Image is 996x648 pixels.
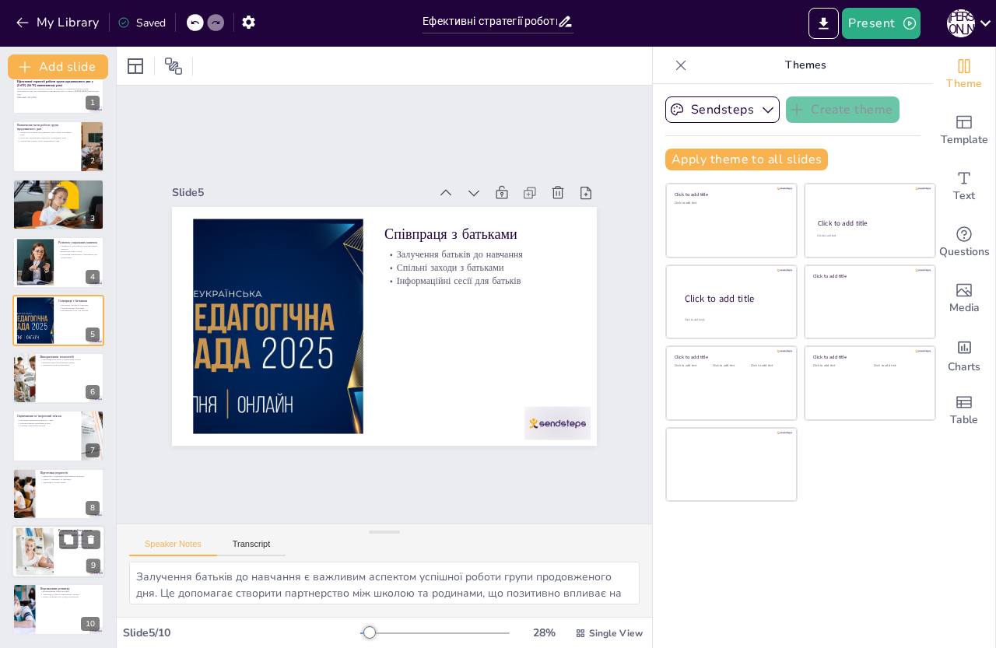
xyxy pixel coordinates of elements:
[40,592,100,595] p: Адаптація до змін у навчальному процесі
[813,364,862,368] div: Click to add text
[948,359,980,376] span: Charts
[17,425,77,428] p: Корекція навчальних методів
[86,385,100,399] div: 6
[933,159,995,215] div: Add text boxes
[685,292,784,306] div: Click to add title
[58,545,100,548] p: Корекція стратегій на основі аналізу
[58,309,100,312] p: Інформаційні сесії для батьків
[17,191,100,194] p: Групові проекти як метод навчання
[675,191,786,198] div: Click to add title
[685,318,783,322] div: Click to add body
[40,590,100,593] p: Впровадження нових методик
[58,540,100,543] p: Аналіз результатів роботи групи
[17,122,77,131] p: Визначення мети роботи групи продовженого дня
[40,478,100,481] p: Участь у семінарах та тренінгах
[12,10,106,35] button: My Library
[58,250,100,254] p: Взаємодія учнів у групі
[8,54,108,79] button: Add slide
[17,131,77,136] p: Основна мета групи продовженого дня полягає в розвитку учнів
[17,96,100,99] p: Generated with [URL]
[675,354,786,360] div: Click to add title
[808,8,839,39] button: Export to PowerPoint
[947,8,975,39] button: Д [PERSON_NAME]
[751,364,786,368] div: Click to add text
[12,295,104,346] div: 5
[82,530,100,548] button: Delete Slide
[933,47,995,103] div: Change the overall theme
[58,543,100,546] p: Виявлення успіхів учнів
[217,539,286,556] button: Transcript
[12,410,104,461] div: 7
[117,16,166,30] div: Saved
[86,559,100,573] div: 9
[933,103,995,159] div: Add ready made slides
[17,414,77,419] p: Оцінювання та зворотний зв'язок
[675,201,786,205] div: Click to add text
[665,149,828,170] button: Apply theme to all slides
[58,298,100,303] p: Співпраця з батьками
[123,54,148,79] div: Layout
[947,9,975,37] div: Д [PERSON_NAME]
[40,358,100,361] p: Інтеграція технологій у навчальний процес
[40,470,100,475] p: Підготовка педагогів
[12,121,104,172] div: 2
[86,501,100,515] div: 8
[12,179,104,230] div: 3
[17,136,77,139] p: Група має підтримувати навчальні досягнення учнів
[12,525,105,578] div: 9
[949,299,980,317] span: Media
[12,352,104,404] div: 6
[397,226,588,285] p: Співпраця з батьками
[86,443,100,457] div: 7
[86,212,100,226] div: 3
[58,528,100,537] p: Результати роботи групи продовженого дня
[58,254,100,259] p: Створення комфортного середовища для спілкування
[86,328,100,342] div: 5
[818,219,921,228] div: Click to add title
[874,364,923,368] div: Click to add text
[40,481,100,484] p: Адаптація до нових вимог
[946,75,982,93] span: Theme
[17,87,100,96] p: Презентація висвітлює ключові стратегії та підходи до організації роботи групи продовженого дня, ...
[842,8,920,39] button: Present
[40,355,100,359] p: Використання технологій
[713,364,748,368] div: Click to add text
[950,412,978,429] span: Table
[12,63,104,114] div: 1
[665,96,780,123] button: Sendsteps
[525,625,563,640] div: 28 %
[86,270,100,284] div: 4
[17,181,100,186] p: Організація навчального процесу
[813,272,924,278] div: Click to add title
[40,364,100,367] p: Онлайн-ресурси для навчання
[933,215,995,271] div: Get real-time input from your audience
[953,187,975,205] span: Text
[164,57,183,75] span: Position
[129,539,217,556] button: Speaker Notes
[40,586,100,590] p: Перспективи розвитку
[17,139,77,142] p: Соціалізація учнів в групі продовженого дня
[589,627,643,639] span: Single View
[813,354,924,360] div: Click to add title
[17,79,93,88] strong: Ефективні стратегії роботи групи продовженого дня у [DATE]-[DATE] навчальному році
[388,275,578,328] p: Інформаційні сесії для батьків
[933,383,995,439] div: Add a table
[198,144,453,212] div: Slide 5
[693,47,917,84] p: Themes
[40,475,100,478] p: Навчання та підвищення кваліфікації педагогів
[40,361,100,364] p: Використання інтерактивних дошок
[939,243,990,261] span: Questions
[81,617,100,631] div: 10
[786,96,900,123] button: Create theme
[423,10,556,33] input: Insert title
[58,303,100,306] p: Залучення батьків до навчання
[941,131,988,149] span: Template
[86,96,100,110] div: 1
[391,262,580,315] p: Спільні заходи з батьками
[12,236,104,288] div: 4
[12,583,104,635] div: 10
[17,419,77,422] p: Регулярне оцінювання прогресу учнів
[675,364,710,368] div: Click to add text
[58,240,100,245] p: Розвиток соціальних навичок
[12,468,104,520] div: 8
